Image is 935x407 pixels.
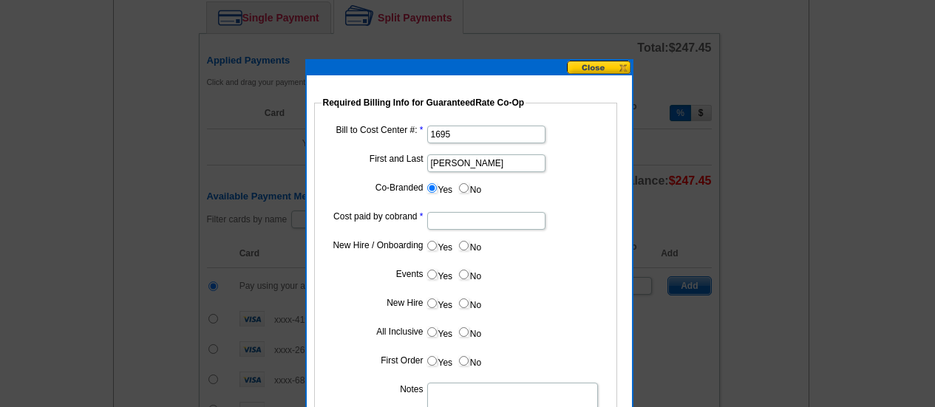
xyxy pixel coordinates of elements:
[427,356,437,366] input: Yes
[459,183,469,193] input: No
[459,241,469,250] input: No
[459,356,469,366] input: No
[426,266,453,283] label: Yes
[427,270,437,279] input: Yes
[639,64,935,407] iframe: LiveChat chat widget
[325,239,424,252] label: New Hire / Onboarding
[325,354,424,367] label: First Order
[426,352,453,369] label: Yes
[325,210,424,223] label: Cost paid by cobrand
[459,270,469,279] input: No
[459,298,469,308] input: No
[458,266,481,283] label: No
[426,295,453,312] label: Yes
[427,327,437,337] input: Yes
[325,325,424,338] label: All Inclusive
[459,327,469,337] input: No
[325,152,424,165] label: First and Last
[427,241,437,250] input: Yes
[322,96,526,109] legend: Required Billing Info for GuaranteedRate Co-Op
[325,181,424,194] label: Co-Branded
[427,298,437,308] input: Yes
[458,179,481,196] label: No
[458,295,481,312] label: No
[427,183,437,193] input: Yes
[426,324,453,341] label: Yes
[426,179,453,196] label: Yes
[325,383,424,396] label: Notes
[458,324,481,341] label: No
[325,267,424,281] label: Events
[325,296,424,309] label: New Hire
[458,237,481,254] label: No
[426,237,453,254] label: Yes
[325,123,424,137] label: Bill to Cost Center #:
[458,352,481,369] label: No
